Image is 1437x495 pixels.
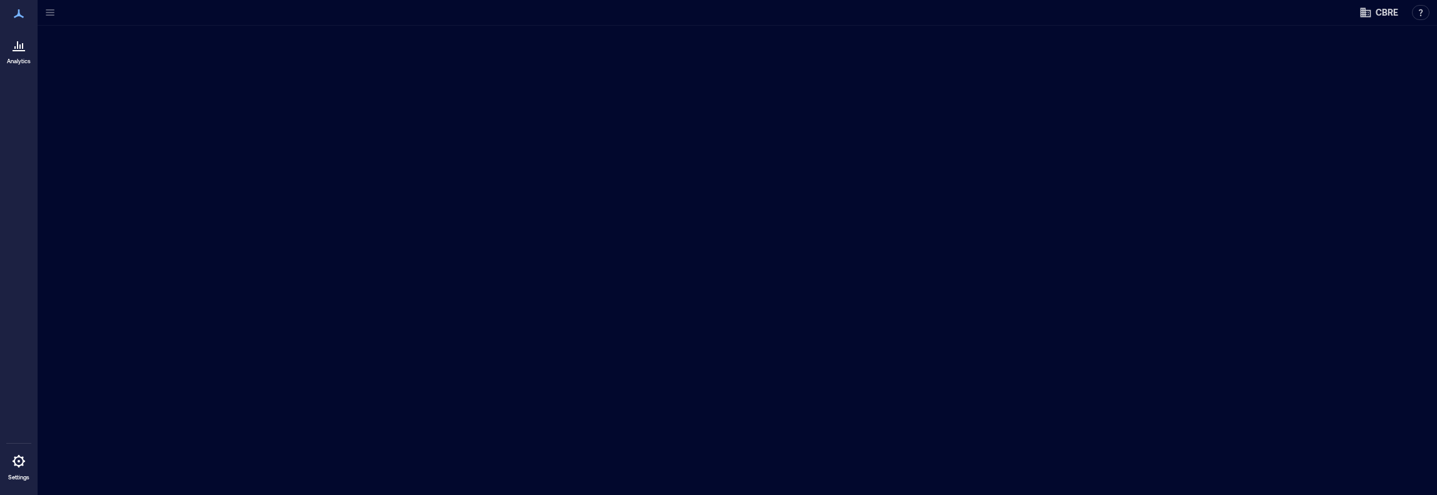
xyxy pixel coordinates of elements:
button: CBRE [1356,3,1402,23]
a: Analytics [3,30,34,69]
span: CBRE [1376,6,1398,19]
p: Settings [8,474,29,481]
p: Analytics [7,58,31,65]
a: Settings [4,446,34,485]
